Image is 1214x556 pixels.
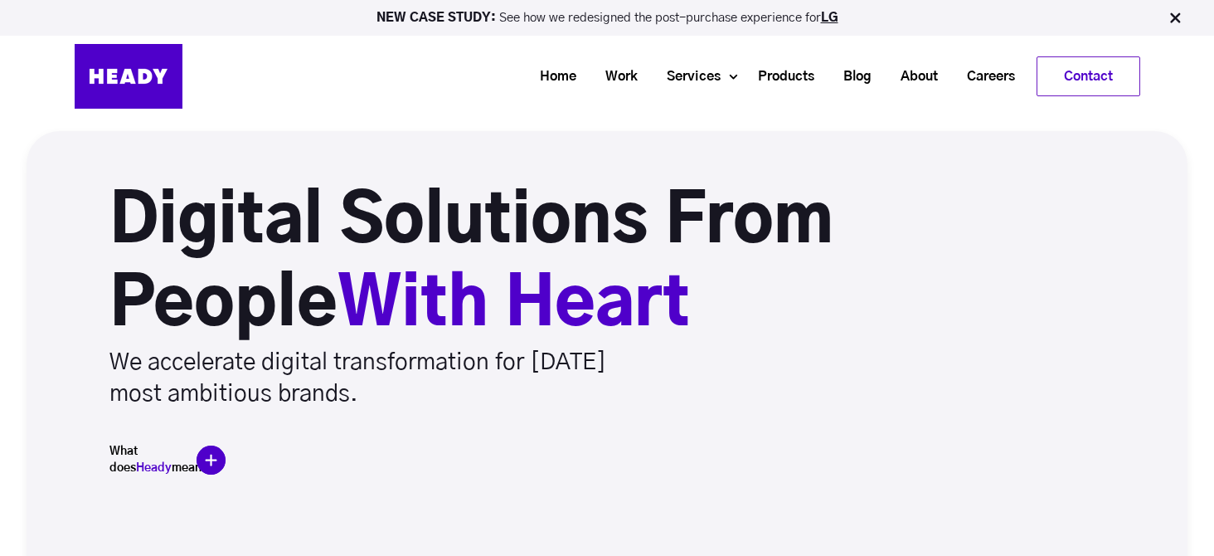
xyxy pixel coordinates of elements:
[519,61,585,92] a: Home
[109,443,192,476] h5: What does mean?
[337,272,690,339] span: With Heart
[75,44,182,109] img: Heady_Logo_Web-01 (1)
[946,61,1023,92] a: Careers
[136,462,172,474] span: Heady
[199,56,1140,96] div: Navigation Menu
[646,61,729,92] a: Services
[1167,10,1183,27] img: Close Bar
[821,12,838,24] a: LG
[109,181,988,347] h1: Digital Solutions From People
[585,61,646,92] a: Work
[1037,57,1139,95] a: Contact
[880,61,946,92] a: About
[737,61,823,92] a: Products
[376,12,499,24] strong: NEW CASE STUDY:
[823,61,880,92] a: Blog
[109,347,653,410] p: We accelerate digital transformation for [DATE] most ambitious brands.
[197,446,226,475] img: plus-icon
[7,12,1207,24] p: See how we redesigned the post-purchase experience for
